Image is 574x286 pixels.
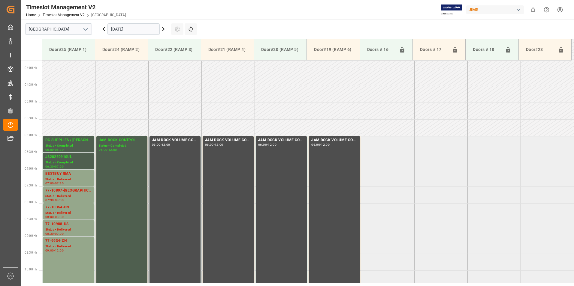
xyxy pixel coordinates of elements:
[54,165,55,168] div: -
[99,137,145,143] div: JAM DOCK CONTROL
[99,148,107,151] div: 06:00
[107,23,160,35] input: DD.MM.YYYY
[311,137,358,143] div: JAM DOCK VOLUME CONTROL
[45,160,92,165] div: Status - Completed
[45,148,54,151] div: 06:00
[54,216,55,218] div: -
[45,210,92,216] div: Status - Delivered
[470,44,502,55] div: Doors # 18
[25,133,37,137] span: 06:00 Hr
[466,5,524,14] div: JIMS
[45,194,92,199] div: Status - Delivered
[25,234,37,237] span: 09:00 Hr
[45,143,92,148] div: Status - Completed
[45,216,54,218] div: 08:00
[54,249,55,252] div: -
[524,44,555,55] div: Door#23
[45,154,92,160] div: JS20250910UL
[214,143,215,146] div: -
[55,199,64,201] div: 08:00
[215,143,223,146] div: 12:00
[152,143,161,146] div: 06:00
[55,148,64,151] div: 06:30
[312,44,355,55] div: Door#19 (RAMP 6)
[108,148,117,151] div: 12:00
[25,23,92,35] input: Type to search/select
[311,143,320,146] div: 06:00
[54,148,55,151] div: -
[25,83,37,86] span: 04:30 Hr
[45,177,92,182] div: Status - Delivered
[152,137,198,143] div: JAM DOCK VOLUME CONTROL
[25,66,37,70] span: 04:00 Hr
[25,251,37,254] span: 09:30 Hr
[25,117,37,120] span: 05:30 Hr
[25,150,37,153] span: 06:30 Hr
[47,44,90,55] div: Door#25 (RAMP 1)
[45,165,54,168] div: 06:30
[55,216,64,218] div: 08:30
[43,13,85,17] a: Timeslot Management V2
[418,44,449,55] div: Doors # 17
[99,143,145,148] div: Status - Completed
[45,249,54,252] div: 09:00
[441,4,462,15] img: Exertis%20JAM%20-%20Email%20Logo.jpg_1722504956.jpg
[25,217,37,221] span: 08:30 Hr
[320,143,321,146] div: -
[205,143,214,146] div: 06:00
[45,199,54,201] div: 07:30
[54,199,55,201] div: -
[540,3,553,16] button: Help Center
[267,143,268,146] div: -
[45,244,92,249] div: Status - Delivered
[45,188,92,194] div: 77-10897-[GEOGRAPHIC_DATA]
[268,143,276,146] div: 12:00
[258,137,304,143] div: JAM DOCK VOLUME CONTROL
[45,227,92,232] div: Status - Delivered
[45,182,54,185] div: 07:00
[466,4,526,15] button: JIMS
[25,268,37,271] span: 10:00 Hr
[25,201,37,204] span: 08:00 Hr
[45,171,92,177] div: BESTBUY RMA
[25,100,37,103] span: 05:00 Hr
[365,44,397,55] div: Doors # 16
[107,148,108,151] div: -
[258,143,267,146] div: 06:00
[153,44,196,55] div: Door#22 (RAMP 3)
[54,232,55,235] div: -
[526,3,540,16] button: show 0 new notifications
[259,44,302,55] div: Door#20 (RAMP 5)
[205,137,251,143] div: JAM DOCK VOLUME CONTROL
[321,143,330,146] div: 12:00
[55,165,64,168] div: 07:00
[54,182,55,185] div: -
[26,13,36,17] a: Home
[45,137,92,143] div: DC SUPPLIES / [PERSON_NAME]
[45,204,92,210] div: 77-10354-CN
[100,44,143,55] div: Door#24 (RAMP 2)
[162,143,170,146] div: 12:00
[25,167,37,170] span: 07:00 Hr
[25,184,37,187] span: 07:30 Hr
[55,182,64,185] div: 07:30
[26,3,126,12] div: Timeslot Management V2
[45,232,54,235] div: 08:30
[55,232,64,235] div: 09:00
[55,249,64,252] div: 12:00
[206,44,249,55] div: Door#21 (RAMP 4)
[81,25,90,34] button: open menu
[45,238,92,244] div: 77-9934-CN
[45,221,92,227] div: 77-10988-US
